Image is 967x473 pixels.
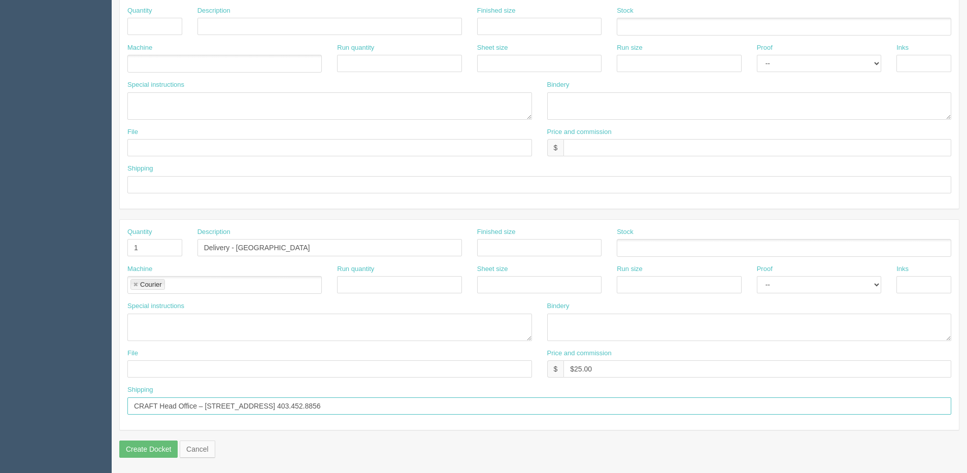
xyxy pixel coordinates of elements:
label: Special instructions [127,301,184,311]
label: Shipping [127,385,153,395]
label: Run quantity [337,264,374,274]
label: Quantity [127,227,152,237]
label: Run quantity [337,43,374,53]
label: Description [197,227,230,237]
label: Description [197,6,230,16]
div: $ [547,139,564,156]
label: Machine [127,264,152,274]
label: Proof [757,264,773,274]
label: Inks [896,43,909,53]
label: Proof [757,43,773,53]
label: Bindery [547,80,570,90]
label: Sheet size [477,264,508,274]
label: Quantity [127,6,152,16]
div: Courier [140,281,162,288]
label: Stock [617,6,633,16]
input: Create Docket [119,441,178,458]
label: Special instructions [127,80,184,90]
label: Price and commission [547,127,612,137]
label: Inks [896,264,909,274]
label: File [127,349,138,358]
a: Cancel [180,441,215,458]
label: Stock [617,227,633,237]
label: Price and commission [547,349,612,358]
label: Bindery [547,301,570,311]
span: translation missing: en.helpers.links.cancel [186,445,209,453]
label: Run size [617,264,643,274]
label: Sheet size [477,43,508,53]
label: Shipping [127,164,153,174]
div: $ [547,360,564,378]
label: Run size [617,43,643,53]
label: Machine [127,43,152,53]
label: Finished size [477,6,516,16]
label: Finished size [477,227,516,237]
label: File [127,127,138,137]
